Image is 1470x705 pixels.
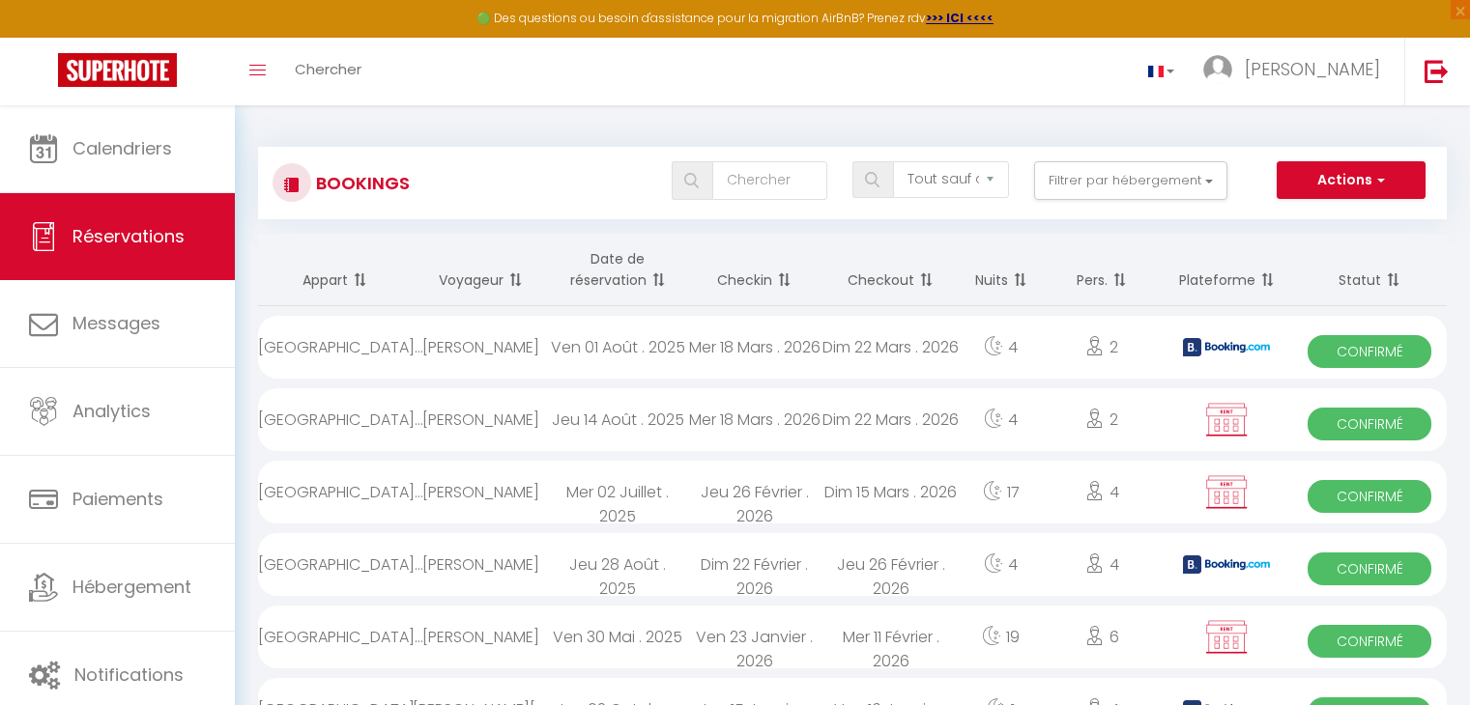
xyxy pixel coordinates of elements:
th: Sort by checkin [686,234,822,306]
img: Super Booking [58,53,177,87]
span: Analytics [72,399,151,423]
th: Sort by booking date [549,234,685,306]
a: ... [PERSON_NAME] [1189,38,1404,105]
a: Chercher [280,38,376,105]
span: Hébergement [72,575,191,599]
span: Paiements [72,487,163,511]
th: Sort by rentals [258,234,413,306]
th: Sort by status [1292,234,1447,306]
a: >>> ICI <<<< [926,10,994,26]
button: Filtrer par hébergement [1034,161,1227,200]
th: Sort by nights [960,234,1043,306]
th: Sort by guest [413,234,549,306]
img: ... [1203,55,1232,84]
th: Sort by checkout [822,234,959,306]
input: Chercher [712,161,827,200]
span: [PERSON_NAME] [1245,57,1380,81]
span: Réservations [72,224,185,248]
span: Messages [72,311,160,335]
th: Sort by channel [1162,234,1292,306]
img: logout [1425,59,1449,83]
span: Chercher [295,59,361,79]
span: Notifications [74,663,184,687]
th: Sort by people [1043,234,1162,306]
span: Calendriers [72,136,172,160]
h3: Bookings [311,161,410,205]
button: Actions [1277,161,1426,200]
